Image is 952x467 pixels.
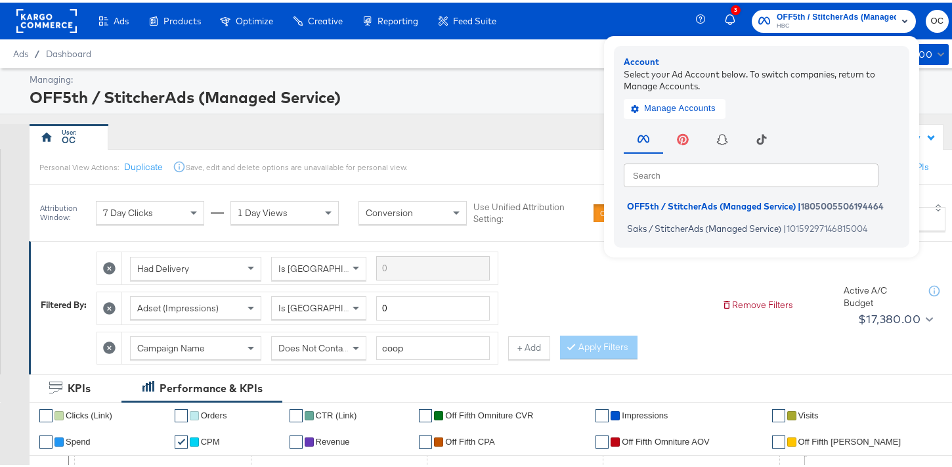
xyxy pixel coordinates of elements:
span: Is [GEOGRAPHIC_DATA] [278,300,379,311]
span: 1805005506194464 [801,198,884,209]
span: Had Delivery [137,260,189,272]
input: Enter a search term [376,334,490,358]
div: Save, edit and delete options are unavailable for personal view. [186,160,407,170]
span: Products [163,13,201,24]
button: 3 [723,6,745,32]
span: OFF5th / StitcherAds (Managed Service) [777,8,896,22]
button: + Add [508,334,550,357]
span: Off Fifth [PERSON_NAME] [798,434,901,444]
div: OC [62,131,76,144]
span: 1 Day Views [238,204,288,216]
span: Off Fifth Omniture AOV [622,434,709,444]
span: Reporting [378,13,418,24]
span: Campaign Name [137,340,205,351]
span: 10159297146815004 [787,220,867,231]
button: OC [926,7,949,30]
input: Enter a search term [376,254,490,278]
div: Performance & KPIs [160,378,263,393]
span: / [28,46,46,56]
a: ✔ [175,433,188,446]
span: Spend [66,434,91,444]
a: ✔ [175,407,188,420]
span: Clicks (Link) [66,408,112,418]
a: Dashboard [46,46,91,56]
input: Enter a number [376,294,490,318]
span: HBC [777,18,896,29]
div: Personal View Actions: [39,160,119,170]
div: 3 [731,3,741,12]
span: Conversion [366,204,413,216]
span: Creative [308,13,343,24]
div: Account [624,53,899,66]
a: ✔ [419,433,432,446]
span: Ads [114,13,129,24]
span: 7 Day Clicks [103,204,153,216]
button: $17,380.00 [853,306,936,327]
a: ✔ [39,433,53,446]
span: | [798,198,801,209]
span: Manage Accounts [634,99,716,114]
a: ✔ [290,407,303,420]
div: Attribution Window: [39,201,89,219]
a: ✔ [595,407,609,420]
a: ✔ [772,407,785,420]
span: Orders [201,408,227,418]
span: Ads [13,46,28,56]
a: ✔ [290,433,303,446]
a: ✔ [772,433,785,446]
span: OC [931,11,943,26]
span: Feed Suite [453,13,496,24]
span: CPM [201,434,220,444]
div: OFF5th / StitcherAds (Managed Service) [30,83,945,106]
span: Is [GEOGRAPHIC_DATA] [278,260,379,272]
div: KPIs [68,378,91,393]
div: Active A/C Budget [844,282,916,306]
button: OFF5th / StitcherAds (Managed Service)HBC [752,7,916,30]
button: Remove Filters [722,296,793,309]
span: Revenue [316,434,350,444]
div: Managing: [30,71,945,83]
div: Filtered By: [41,296,87,309]
span: | [783,220,787,231]
span: Off Fifth Omniture CVR [445,408,533,418]
span: Does Not Contain [278,340,350,351]
span: Adset (Impressions) [137,300,219,311]
label: Use Unified Attribution Setting: [473,198,588,223]
span: Impressions [622,408,668,418]
button: Duplicate [124,158,163,171]
button: Manage Accounts [624,96,725,116]
a: ✔ [39,407,53,420]
a: ✔ [595,433,609,446]
span: CTR (Link) [316,408,357,418]
span: Saks / StitcherAds (Managed Service) [627,220,781,231]
div: Select your Ad Account below. To switch companies, return to Manage Accounts. [624,65,899,89]
span: off fifth CPA [445,434,494,444]
span: Optimize [236,13,273,24]
span: OFF5th / StitcherAds (Managed Service) [627,198,796,209]
span: Visits [798,408,819,418]
div: $17,380.00 [858,307,920,326]
a: ✔ [419,407,432,420]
